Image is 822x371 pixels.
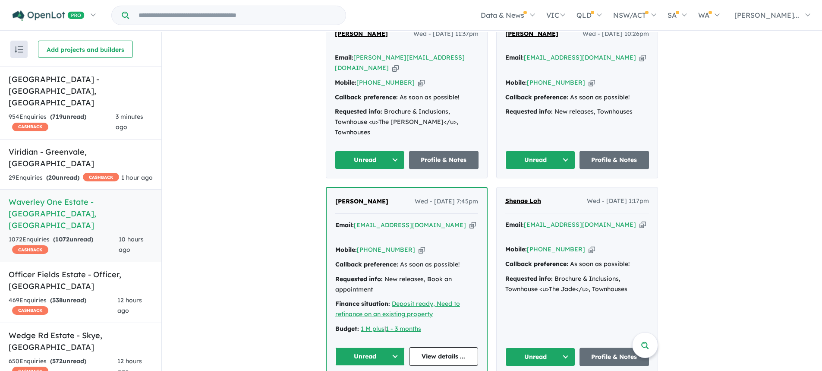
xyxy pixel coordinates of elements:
[335,324,478,334] div: |
[505,30,558,38] span: [PERSON_NAME]
[639,220,646,229] button: Copy
[335,246,357,254] strong: Mobile:
[579,348,649,366] a: Profile & Notes
[418,78,425,87] button: Copy
[335,260,398,268] strong: Callback preference:
[15,46,23,53] img: sort.svg
[335,79,356,86] strong: Mobile:
[419,245,425,254] button: Copy
[9,295,117,316] div: 469 Enquir ies
[505,197,541,205] span: Shenae Loh
[354,221,466,229] a: [EMAIL_ADDRESS][DOMAIN_NAME]
[131,6,344,25] input: Try estate name, suburb, builder or developer
[12,123,48,131] span: CASHBACK
[335,197,388,205] span: [PERSON_NAME]
[335,260,478,270] div: As soon as possible!
[83,173,119,181] span: CASHBACK
[12,245,48,254] span: CASHBACK
[589,245,595,254] button: Copy
[413,29,479,39] span: Wed - [DATE] 11:37pm
[335,151,405,169] button: Unread
[119,235,144,254] span: 10 hours ago
[505,54,524,61] strong: Email:
[13,10,85,21] img: Openlot PRO Logo White
[335,54,353,61] strong: Email:
[335,300,460,318] a: Deposit ready, Need to refinance on an existing property
[505,221,524,228] strong: Email:
[55,235,69,243] span: 1072
[505,79,527,86] strong: Mobile:
[505,92,649,103] div: As soon as possible!
[361,325,384,333] a: 1 M plus
[116,113,143,131] span: 3 minutes ago
[335,54,465,72] a: [PERSON_NAME][EMAIL_ADDRESS][DOMAIN_NAME]
[335,300,390,308] strong: Finance situation:
[9,235,119,255] div: 1072 Enquir ies
[335,274,478,295] div: New releases, Book an appointment
[734,11,799,19] span: [PERSON_NAME]...
[524,54,636,61] a: [EMAIL_ADDRESS][DOMAIN_NAME]
[9,73,153,108] h5: [GEOGRAPHIC_DATA] - [GEOGRAPHIC_DATA] , [GEOGRAPHIC_DATA]
[505,108,553,115] strong: Requested info:
[9,146,153,169] h5: Viridian - Greenvale , [GEOGRAPHIC_DATA]
[409,151,479,169] a: Profile & Notes
[335,347,405,366] button: Unread
[357,246,415,254] a: [PHONE_NUMBER]
[335,221,354,229] strong: Email:
[9,173,119,183] div: 29 Enquir ies
[505,196,541,206] a: Shenae Loh
[9,196,153,231] h5: Waverley One Estate - [GEOGRAPHIC_DATA] , [GEOGRAPHIC_DATA]
[583,29,649,39] span: Wed - [DATE] 10:26pm
[9,112,116,133] div: 954 Enquir ies
[12,306,48,315] span: CASHBACK
[9,330,153,353] h5: Wedge Rd Estate - Skye , [GEOGRAPHIC_DATA]
[527,245,585,253] a: [PHONE_NUMBER]
[527,79,585,86] a: [PHONE_NUMBER]
[524,221,636,228] a: [EMAIL_ADDRESS][DOMAIN_NAME]
[335,325,359,333] strong: Budget:
[505,107,649,117] div: New releases, Townhouses
[117,296,142,314] span: 12 hours ago
[409,347,479,366] a: View details ...
[9,269,153,292] h5: Officer Fields Estate - Officer , [GEOGRAPHIC_DATA]
[589,78,595,87] button: Copy
[50,357,86,365] strong: ( unread)
[505,93,568,101] strong: Callback preference:
[505,259,649,270] div: As soon as possible!
[469,221,476,230] button: Copy
[579,151,649,169] a: Profile & Notes
[335,275,383,283] strong: Requested info:
[52,357,63,365] span: 572
[392,63,399,73] button: Copy
[52,296,63,304] span: 338
[335,93,398,101] strong: Callback preference:
[505,245,527,253] strong: Mobile:
[335,29,388,39] a: [PERSON_NAME]
[335,108,382,115] strong: Requested info:
[48,174,56,181] span: 20
[505,29,558,39] a: [PERSON_NAME]
[38,41,133,58] button: Add projects and builders
[53,235,93,243] strong: ( unread)
[335,107,479,137] div: Brochure & Inclusions, Townhouse <u>The [PERSON_NAME]</u>, Townhouses
[505,348,575,366] button: Unread
[639,53,646,62] button: Copy
[335,92,479,103] div: As soon as possible!
[335,30,388,38] span: [PERSON_NAME]
[121,174,153,181] span: 1 hour ago
[356,79,415,86] a: [PHONE_NUMBER]
[335,197,388,207] a: [PERSON_NAME]
[587,196,649,206] span: Wed - [DATE] 1:17pm
[505,275,553,282] strong: Requested info:
[52,113,63,120] span: 719
[505,260,568,268] strong: Callback preference:
[505,274,649,295] div: Brochure & Inclusions, Townhouse <u>The Jade</u>, Townhouses
[386,325,421,333] a: 1 - 3 months
[50,113,86,120] strong: ( unread)
[46,174,79,181] strong: ( unread)
[415,197,478,207] span: Wed - [DATE] 7:45pm
[505,151,575,169] button: Unread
